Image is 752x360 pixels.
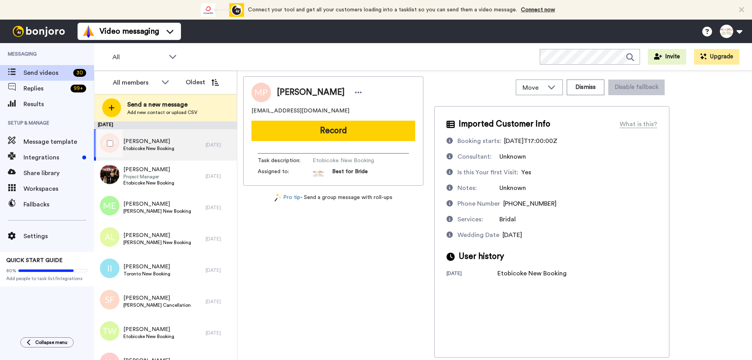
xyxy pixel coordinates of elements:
[608,80,665,95] button: Disable fallback
[123,200,191,208] span: [PERSON_NAME]
[457,215,483,224] div: Services:
[503,232,522,238] span: [DATE]
[6,275,88,282] span: Add people to task list/Integrations
[123,174,174,180] span: Project Manager
[123,294,191,302] span: [PERSON_NAME]
[23,99,94,109] span: Results
[206,267,233,273] div: [DATE]
[23,232,94,241] span: Settings
[457,199,500,208] div: Phone Number
[206,204,233,211] div: [DATE]
[35,339,67,346] span: Collapse menu
[248,7,517,13] span: Connect your tool and get all your customers loading into a tasklist so you can send them a video...
[123,263,170,271] span: [PERSON_NAME]
[123,166,174,174] span: [PERSON_NAME]
[206,330,233,336] div: [DATE]
[123,302,191,308] span: [PERSON_NAME] Cancellation
[123,232,191,239] span: [PERSON_NAME]
[459,251,504,262] span: User history
[459,118,550,130] span: Imported Customer Info
[499,185,526,191] span: Unknown
[100,227,119,247] img: al.png
[23,68,70,78] span: Send videos
[275,194,300,202] a: Pro tip
[123,137,174,145] span: [PERSON_NAME]
[82,25,95,38] img: vm-color.svg
[567,80,604,95] button: Dismiss
[127,109,197,116] span: Add new contact or upload CSV
[113,78,157,87] div: All members
[313,157,387,165] span: Etobicoke New Booking
[123,208,191,214] span: [PERSON_NAME] New Booking
[499,154,526,160] span: Unknown
[258,168,313,179] span: Assigned to:
[100,321,119,341] img: tw.png
[23,153,79,162] span: Integrations
[251,83,271,102] img: Image of Milena Peloso
[23,137,94,147] span: Message template
[23,184,94,194] span: Workspaces
[332,168,368,179] span: Best for Bride
[9,26,68,37] img: bj-logo-header-white.svg
[503,201,557,207] span: [PHONE_NUMBER]
[123,333,174,340] span: Etobicoke New Booking
[201,3,244,17] div: animation
[694,49,739,65] button: Upgrade
[206,173,233,179] div: [DATE]
[277,87,345,98] span: [PERSON_NAME]
[521,7,555,13] a: Connect now
[100,196,119,215] img: me.png
[23,200,94,209] span: Fallbacks
[100,259,119,278] img: ii.png
[73,69,86,77] div: 30
[206,236,233,242] div: [DATE]
[457,152,492,161] div: Consultant:
[123,180,174,186] span: Etobicoke New Booking
[180,74,225,90] button: Oldest
[243,194,423,202] div: - Send a group message with roll-ups
[123,326,174,333] span: [PERSON_NAME]
[23,168,94,178] span: Share library
[206,298,233,305] div: [DATE]
[20,337,74,347] button: Collapse menu
[112,52,165,62] span: All
[258,157,313,165] span: Task description :
[70,85,86,92] div: 99 +
[251,121,415,141] button: Record
[499,216,516,223] span: Bridal
[123,145,174,152] span: Etobicoke New Booking
[497,269,567,278] div: Etobicoke New Booking
[94,121,237,129] div: [DATE]
[100,165,119,184] img: 7b66db53-3199-4078-ac74-f12c7f3b0358.jpg
[127,100,197,109] span: Send a new message
[446,270,497,278] div: [DATE]
[522,83,544,92] span: Move
[648,49,686,65] button: Invite
[457,168,518,177] div: Is this Your first Visit:
[123,271,170,277] span: Toronto New Booking
[457,136,501,146] div: Booking starts:
[620,119,657,129] div: What is this?
[313,168,324,179] img: 91623c71-7e9f-4b80-8d65-0a2994804f61-1625177954.jpg
[206,142,233,148] div: [DATE]
[275,194,282,202] img: magic-wand.svg
[6,258,63,263] span: QUICK START GUIDE
[521,169,531,175] span: Yes
[99,26,159,37] span: Video messaging
[23,84,67,93] span: Replies
[457,183,477,193] div: Notes:
[251,107,349,115] span: [EMAIL_ADDRESS][DOMAIN_NAME]
[504,138,557,144] span: [DATE]T17:00:00Z
[6,268,16,274] span: 80%
[100,290,119,309] img: sf.png
[123,239,191,246] span: [PERSON_NAME] New Booking
[457,230,499,240] div: Wedding Date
